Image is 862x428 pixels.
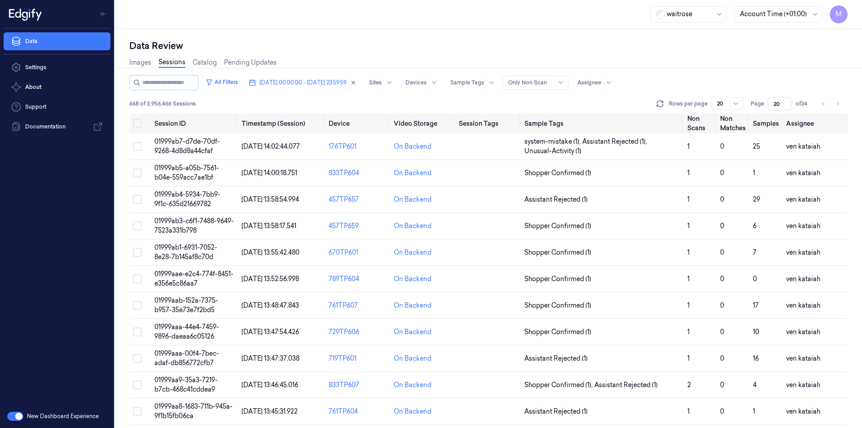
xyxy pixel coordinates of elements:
[524,248,591,257] span: Shopper Confirmed (1)
[786,328,820,336] span: ven kataiah
[786,195,820,203] span: ven kataiah
[329,248,387,257] div: 670TP601
[753,169,755,177] span: 1
[720,354,724,362] span: 0
[394,407,431,416] div: On Backend
[720,248,724,256] span: 0
[154,270,233,287] span: 01999aae-e2c4-774f-8451-e356e5c86aa7
[394,248,431,257] div: On Backend
[687,169,690,177] span: 1
[133,142,142,151] button: Select row
[524,301,591,310] span: Shopper Confirmed (1)
[154,190,220,208] span: 01999ab4-5934-7bb9-9f1c-635d21669782
[753,354,759,362] span: 16
[687,275,690,283] span: 1
[753,142,760,150] span: 25
[524,137,582,146] span: system-mistake (1) ,
[154,296,218,314] span: 01999aab-152a-7375-b957-35e73e7f2bd5
[245,75,360,90] button: [DATE] 00:00:00 - [DATE] 23:59:59
[329,195,387,204] div: 457TP657
[687,222,690,230] span: 1
[133,119,142,128] button: Select all
[329,274,387,284] div: 789TP604
[242,248,299,256] span: [DATE] 13:55:42.480
[242,301,299,309] span: [DATE] 13:48:47.843
[154,349,219,367] span: 01999aaa-00f4-7bec-adaf-db856772cfb7
[720,407,724,415] span: 0
[242,381,298,389] span: [DATE] 13:46:45.016
[242,354,299,362] span: [DATE] 13:47:37.038
[96,7,110,21] button: Toggle Navigation
[4,118,110,136] a: Documentation
[394,142,431,151] div: On Backend
[786,169,820,177] span: ven kataiah
[154,243,217,261] span: 01999ab1-6931-7052-8e28-7b145af8c70d
[753,301,759,309] span: 17
[129,58,151,67] a: Images
[582,137,649,146] span: Assistant Rejected (1) ,
[329,380,387,390] div: 833TP607
[594,380,658,390] span: Assistant Rejected (1)
[831,97,844,110] button: Go to next page
[524,146,581,156] span: Unusual-Activity (1)
[720,328,724,336] span: 0
[720,169,724,177] span: 0
[524,274,591,284] span: Shopper Confirmed (1)
[687,195,690,203] span: 1
[786,354,820,362] span: ven kataiah
[524,380,594,390] span: Shopper Confirmed (1) ,
[817,97,844,110] nav: pagination
[524,327,591,337] span: Shopper Confirmed (1)
[753,328,759,336] span: 10
[786,407,820,415] span: ven kataiah
[4,78,110,96] button: About
[521,114,684,133] th: Sample Tags
[687,328,690,336] span: 1
[329,407,387,416] div: 761TP604
[133,380,142,389] button: Select row
[242,328,299,336] span: [DATE] 13:47:54.426
[329,301,387,310] div: 761TP607
[154,323,219,340] span: 01999aaa-44e4-7459-9896-daeaa6c05126
[133,248,142,257] button: Select row
[720,195,724,203] span: 0
[751,100,764,108] span: Page
[133,221,142,230] button: Select row
[786,248,820,256] span: ven kataiah
[786,381,820,389] span: ven kataiah
[154,217,234,234] span: 01999ab3-c6f1-7488-9649-7523a331b798
[158,57,185,68] a: Sessions
[242,169,297,177] span: [DATE] 14:00:18.751
[390,114,455,133] th: Video Storage
[329,221,387,231] div: 457TP659
[720,142,724,150] span: 0
[524,407,588,416] span: Assistant Rejected (1)
[687,407,690,415] span: 1
[786,222,820,230] span: ven kataiah
[394,274,431,284] div: On Backend
[4,58,110,76] a: Settings
[133,301,142,310] button: Select row
[224,58,277,67] a: Pending Updates
[786,301,820,309] span: ven kataiah
[783,114,848,133] th: Assignee
[687,354,690,362] span: 1
[753,407,755,415] span: 1
[242,222,296,230] span: [DATE] 13:58:17.541
[259,79,347,87] span: [DATE] 00:00:00 - [DATE] 23:59:59
[830,5,848,23] button: M
[717,114,749,133] th: Non Matches
[329,142,387,151] div: 176TP601
[687,248,690,256] span: 1
[202,75,242,89] button: All Filters
[394,380,431,390] div: On Backend
[154,402,233,420] span: 01999aa8-1683-711b-945a-9f1b15fb06ca
[329,354,387,363] div: 719TP601
[394,195,431,204] div: On Backend
[684,114,717,133] th: Non Scans
[720,381,724,389] span: 0
[687,142,690,150] span: 1
[524,221,591,231] span: Shopper Confirmed (1)
[238,114,325,133] th: Timestamp (Session)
